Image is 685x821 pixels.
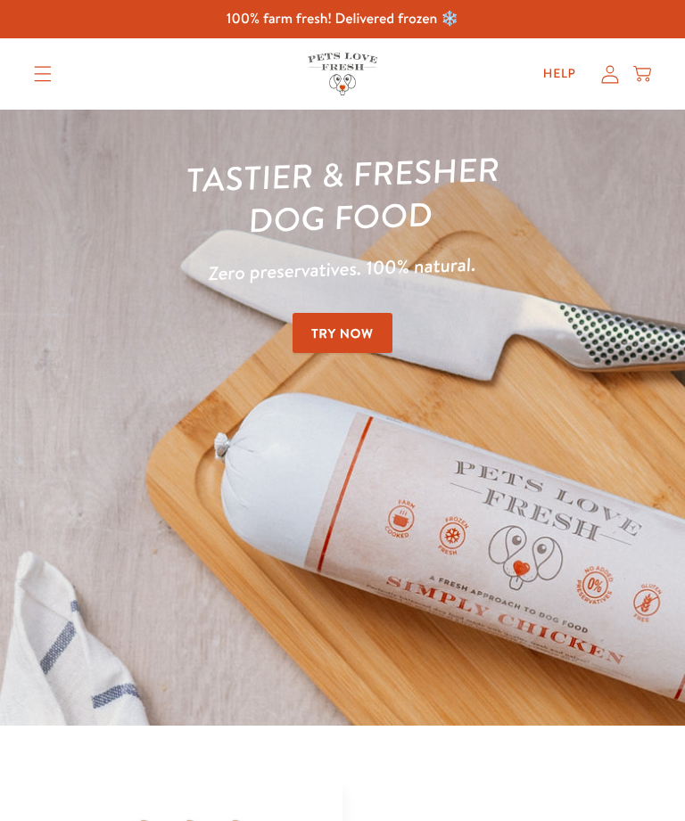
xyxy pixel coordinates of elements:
p: Zero preservatives. 100% natural. [33,242,651,296]
h1: Tastier & fresher dog food [32,142,653,249]
a: Help [529,56,590,92]
summary: Translation missing: en.sections.header.menu [20,52,66,96]
img: Pets Love Fresh [308,53,377,94]
a: Try Now [293,313,392,353]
